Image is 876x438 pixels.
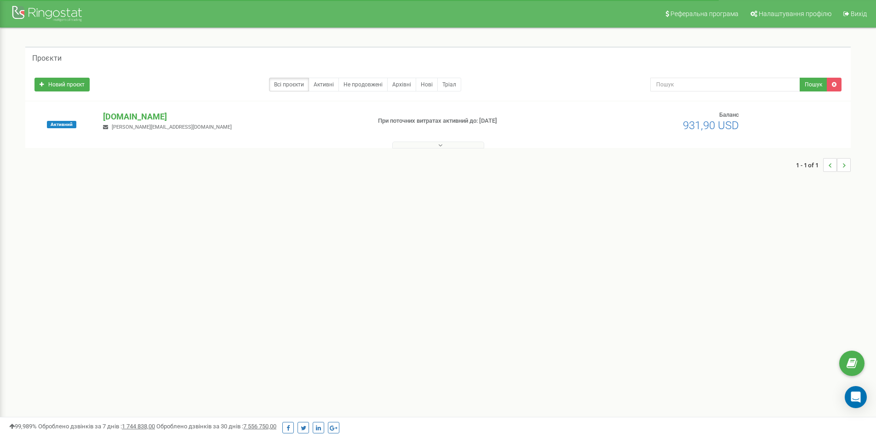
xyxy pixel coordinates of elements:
span: Налаштування профілю [759,10,831,17]
span: Оброблено дзвінків за 7 днів : [38,423,155,430]
input: Пошук [650,78,800,91]
p: [DOMAIN_NAME] [103,111,363,123]
nav: ... [796,149,851,181]
span: Оброблено дзвінків за 30 днів : [156,423,276,430]
a: Новий проєкт [34,78,90,91]
p: При поточних витратах активний до: [DATE] [378,117,569,125]
span: Реферальна програма [670,10,739,17]
a: Тріал [437,78,461,91]
a: Не продовжені [338,78,388,91]
h5: Проєкти [32,54,62,63]
button: Пошук [800,78,827,91]
span: 99,989% [9,423,37,430]
span: Активний [47,121,76,128]
span: [PERSON_NAME][EMAIL_ADDRESS][DOMAIN_NAME] [112,124,232,130]
div: Open Intercom Messenger [845,386,867,408]
span: Баланс [719,111,739,118]
a: Активні [309,78,339,91]
span: 1 - 1 of 1 [796,158,823,172]
a: Нові [416,78,438,91]
a: Архівні [387,78,416,91]
u: 1 744 838,00 [122,423,155,430]
u: 7 556 750,00 [243,423,276,430]
a: Всі проєкти [269,78,309,91]
span: Вихід [851,10,867,17]
span: 931,90 USD [683,119,739,132]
